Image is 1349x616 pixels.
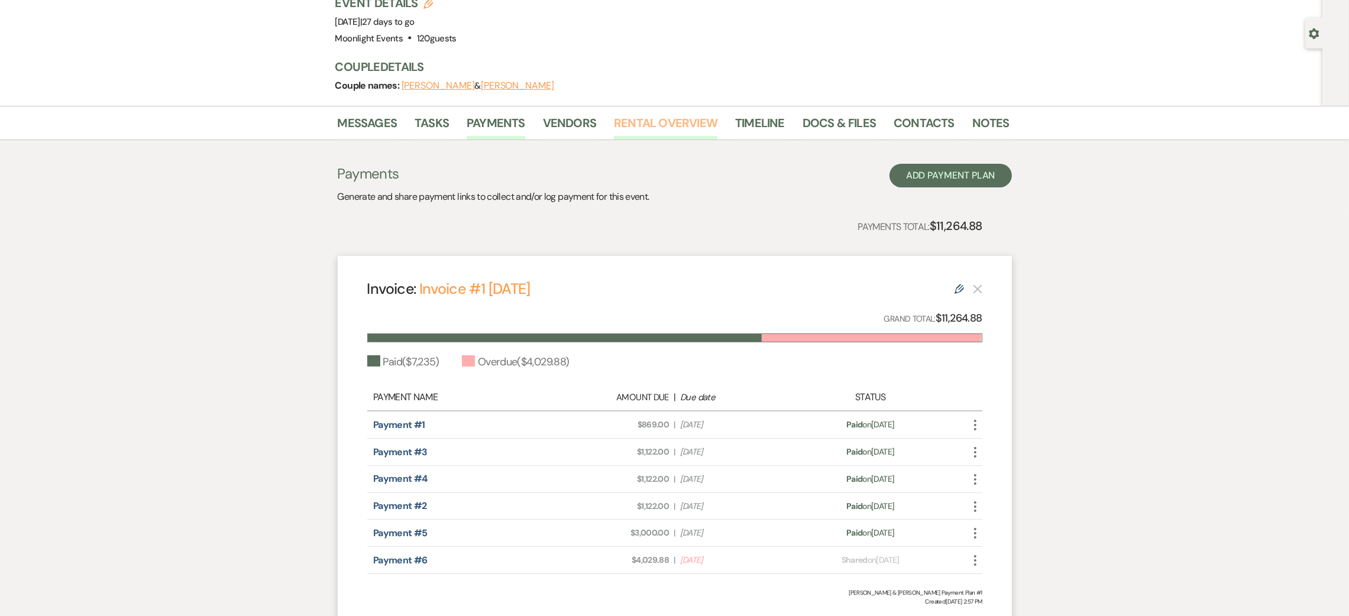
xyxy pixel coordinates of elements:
span: Paid [846,446,862,457]
span: $4,029.88 [560,554,669,566]
div: Status [795,390,946,404]
strong: $11,264.88 [930,218,982,234]
p: Generate and share payment links to collect and/or log payment for this event. [338,189,649,205]
a: Tasks [415,114,449,140]
div: [PERSON_NAME] & [PERSON_NAME] Payment Plan #1 [367,588,982,597]
span: [DATE] [680,446,789,458]
span: | [674,419,675,431]
a: Payment #6 [373,554,428,566]
div: Overdue ( $4,029.88 ) [462,354,570,370]
div: on [DATE] [795,554,946,566]
span: [DATE] [680,500,789,513]
span: $1,122.00 [560,500,669,513]
a: Invoice #1 [DATE] [419,279,530,299]
button: Add Payment Plan [889,164,1012,187]
span: | [360,16,415,28]
button: This payment plan cannot be deleted because it contains links that have been paid through Weven’s... [973,284,982,294]
span: Couple names: [335,79,402,92]
div: on [DATE] [795,473,946,485]
div: on [DATE] [795,527,946,539]
span: $1,122.00 [560,446,669,458]
span: Moonlight Events [335,33,403,44]
a: Docs & Files [803,114,876,140]
span: Paid [846,419,862,430]
div: Paid ( $7,235 ) [367,354,439,370]
span: 27 days to go [362,16,415,28]
div: Due date [680,391,789,404]
a: Payment #2 [373,500,427,512]
a: Notes [972,114,1010,140]
span: [DATE] [335,16,415,28]
p: Grand Total: [884,310,982,327]
h3: Payments [338,164,649,184]
span: | [674,527,675,539]
button: [PERSON_NAME] [402,81,475,90]
a: Timeline [735,114,785,140]
a: Payment #5 [373,527,428,539]
span: [DATE] [680,527,789,539]
a: Messages [338,114,397,140]
strong: $11,264.88 [936,311,982,325]
a: Payment #3 [373,446,428,458]
a: Rental Overview [614,114,717,140]
span: | [674,554,675,566]
div: Amount Due [560,391,669,404]
span: $869.00 [560,419,669,431]
span: Shared [842,555,868,565]
div: | [554,390,795,404]
a: Payment #1 [373,419,425,431]
span: Created: [DATE] 2:57 PM [367,597,982,606]
button: Open lead details [1309,27,1319,38]
span: [DATE] [680,554,789,566]
div: on [DATE] [795,500,946,513]
a: Contacts [894,114,955,140]
span: | [674,446,675,458]
span: $1,122.00 [560,473,669,485]
a: Vendors [543,114,596,140]
div: on [DATE] [795,446,946,458]
span: 120 guests [417,33,457,44]
a: Payments [467,114,525,140]
span: [DATE] [680,473,789,485]
span: Paid [846,474,862,484]
a: Payment #4 [373,472,428,485]
span: Paid [846,501,862,511]
h3: Couple Details [335,59,998,75]
button: [PERSON_NAME] [481,81,554,90]
span: & [402,80,554,92]
span: $3,000.00 [560,527,669,539]
span: | [674,473,675,485]
p: Payments Total: [858,216,982,235]
div: on [DATE] [795,419,946,431]
span: Paid [846,527,862,538]
h4: Invoice: [367,278,530,299]
span: [DATE] [680,419,789,431]
div: Payment Name [373,390,554,404]
span: | [674,500,675,513]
